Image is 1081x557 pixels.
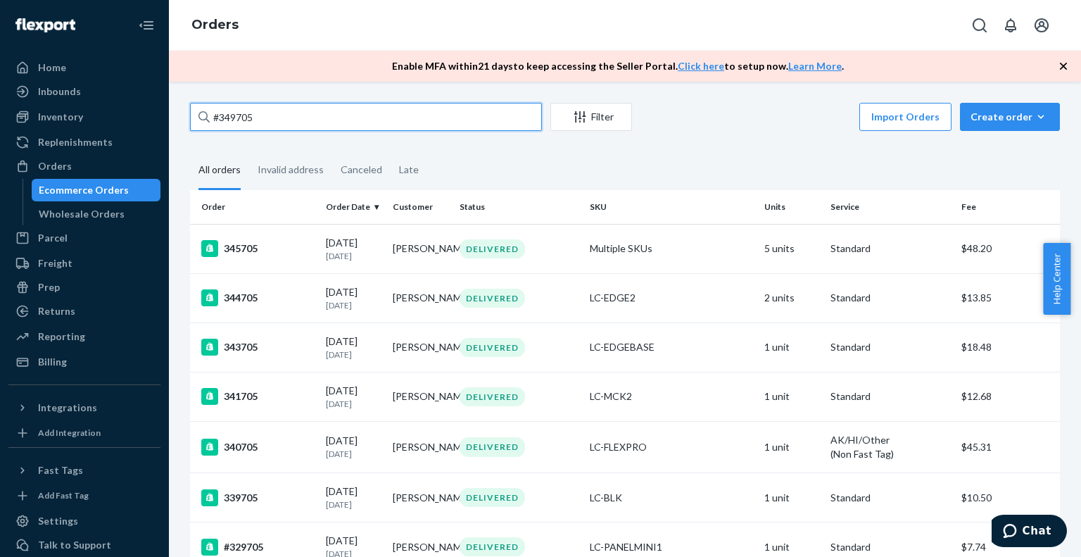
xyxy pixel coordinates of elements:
[15,18,75,32] img: Flexport logo
[8,227,160,249] a: Parcel
[39,207,125,221] div: Wholesale Orders
[326,448,381,460] p: [DATE]
[38,135,113,149] div: Replenishments
[956,372,1060,421] td: $12.68
[190,190,320,224] th: Order
[38,85,81,99] div: Inbounds
[759,323,826,372] td: 1 unit
[551,110,631,124] div: Filter
[201,439,315,456] div: 340705
[387,422,454,473] td: [PERSON_NAME]
[326,398,381,410] p: [DATE]
[201,289,315,306] div: 344705
[39,183,129,197] div: Ecommerce Orders
[201,489,315,506] div: 339705
[1043,243,1070,315] button: Help Center
[180,5,250,46] ol: breadcrumbs
[956,473,1060,522] td: $10.50
[460,338,525,357] div: DELIVERED
[201,339,315,356] div: 343705
[326,285,381,311] div: [DATE]
[830,433,949,447] p: AK/HI/Other
[992,515,1067,550] iframe: Opens a widget where you can chat to one of our agents
[460,387,525,406] div: DELIVERED
[8,276,160,299] a: Prep
[956,273,1060,323] td: $13.85
[38,256,72,270] div: Freight
[830,291,949,305] p: Standard
[956,422,1060,473] td: $45.31
[788,60,842,72] a: Learn More
[759,372,826,421] td: 1 unit
[387,273,454,323] td: [PERSON_NAME]
[8,106,160,128] a: Inventory
[38,401,97,415] div: Integrations
[830,491,949,505] p: Standard
[198,151,241,190] div: All orders
[393,201,448,213] div: Customer
[590,440,752,454] div: LC-FLEXPRO
[387,473,454,522] td: [PERSON_NAME]
[956,190,1060,224] th: Fee
[830,242,949,256] p: Standard
[8,459,160,482] button: Fast Tags
[859,103,952,131] button: Import Orders
[830,389,949,403] p: Standard
[320,190,387,224] th: Order Date
[201,240,315,257] div: 345705
[460,239,525,258] div: DELIVERED
[258,151,324,188] div: Invalid address
[460,437,525,456] div: DELIVERED
[8,131,160,154] a: Replenishments
[190,103,542,131] input: Search orders
[38,355,67,369] div: Billing
[38,463,83,477] div: Fast Tags
[759,273,826,323] td: 2 units
[590,291,752,305] div: LC-EDGE2
[8,80,160,103] a: Inbounds
[460,488,525,507] div: DELIVERED
[825,190,955,224] th: Service
[38,110,83,124] div: Inventory
[326,484,381,511] div: [DATE]
[326,299,381,311] p: [DATE]
[590,540,752,554] div: LC-PANELMINI1
[132,11,160,39] button: Close Navigation
[590,389,752,403] div: LC-MCK2
[38,514,78,528] div: Settings
[8,510,160,532] a: Settings
[960,103,1060,131] button: Create order
[326,434,381,460] div: [DATE]
[326,250,381,262] p: [DATE]
[971,110,1049,124] div: Create order
[759,224,826,273] td: 5 units
[997,11,1025,39] button: Open notifications
[956,224,1060,273] td: $48.20
[387,224,454,273] td: [PERSON_NAME]
[38,330,85,344] div: Reporting
[590,491,752,505] div: LC-BLK
[830,447,949,461] div: (Non Fast Tag)
[38,159,72,173] div: Orders
[38,61,66,75] div: Home
[392,59,844,73] p: Enable MFA within 21 days to keep accessing the Seller Portal. to setup now. .
[38,427,101,439] div: Add Integration
[38,304,75,318] div: Returns
[32,179,161,201] a: Ecommerce Orders
[387,323,454,372] td: [PERSON_NAME]
[830,540,949,554] p: Standard
[8,396,160,419] button: Integrations
[460,537,525,556] div: DELIVERED
[8,300,160,323] a: Returns
[38,538,111,552] div: Talk to Support
[38,489,89,501] div: Add Fast Tag
[8,56,160,79] a: Home
[341,151,382,188] div: Canceled
[584,190,758,224] th: SKU
[966,11,994,39] button: Open Search Box
[38,231,68,245] div: Parcel
[38,280,60,294] div: Prep
[678,60,724,72] a: Click here
[759,422,826,473] td: 1 unit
